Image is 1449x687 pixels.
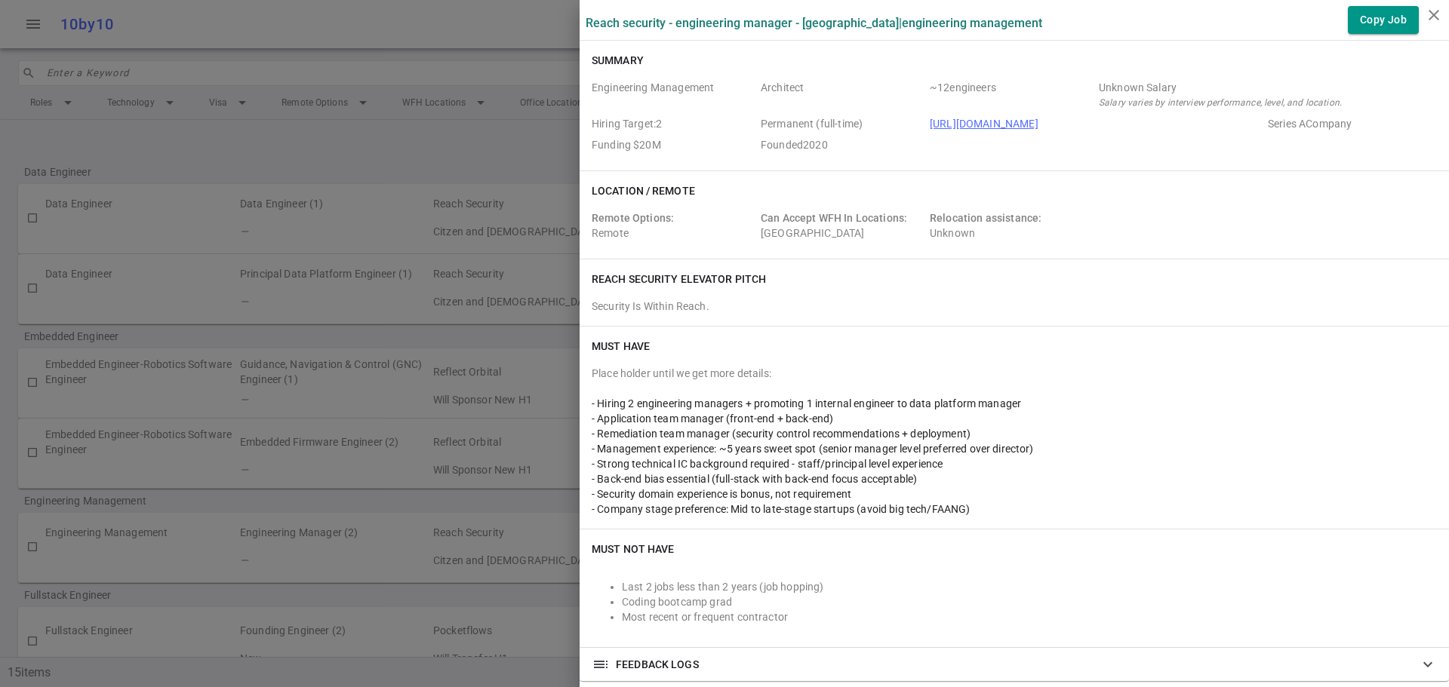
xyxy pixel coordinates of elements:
div: Security Is Within Reach. [592,299,1437,314]
span: expand_more [1419,655,1437,673]
li: Most recent or frequent contractor [622,609,1437,624]
h6: Summary [592,53,644,68]
span: - Management experience: ~5 years sweet spot (senior manager level preferred over director) [592,443,1034,455]
h6: Must Have [592,339,650,354]
button: Copy Job [1348,6,1419,34]
span: - Company stage preference: Mid to late-stage startups (avoid big tech/FAANG) [592,503,971,515]
div: Place holder until we get more details: [592,366,1437,381]
h6: Must NOT Have [592,541,674,557]
span: Company URL [930,116,1262,131]
a: [URL][DOMAIN_NAME] [930,118,1038,130]
span: Job Type [761,116,924,131]
span: Hiring Target [592,116,755,131]
i: Salary varies by interview performance, level, and location. [1099,97,1342,108]
span: - Remediation team manager (security control recommendations + deployment) [592,428,971,440]
span: FEEDBACK LOGS [616,657,699,672]
label: Reach Security - Engineering Manager - [GEOGRAPHIC_DATA] | Engineering Management [586,16,1042,30]
div: Unknown [930,210,1093,241]
span: Employer Stage e.g. Series A [1268,116,1431,131]
span: Employer Founding [592,137,755,152]
span: - Application team manager (front-end + back-end) [592,413,833,425]
span: Team Count [930,80,1093,110]
span: Employer Founded [761,137,924,152]
span: - Strong technical IC background required - staff/principal level experience [592,458,943,470]
div: [GEOGRAPHIC_DATA] [761,210,924,241]
span: - Security domain experience is bonus, not requirement [592,488,851,500]
div: FEEDBACK LOGS [580,648,1449,681]
span: Level [761,80,924,110]
li: Last 2 jobs less than 2 years (job hopping) [622,579,1437,594]
span: - Hiring 2 engineering managers + promoting 1 internal engineer to data platform manager [592,397,1021,409]
h6: Location / Remote [592,183,695,198]
h6: Reach Security elevator pitch [592,271,766,287]
span: Relocation assistance: [930,212,1041,224]
div: Salary Range [1099,80,1431,95]
div: Remote [592,210,755,241]
i: close [1425,6,1443,24]
span: toc [592,655,610,673]
span: Remote Options: [592,212,674,224]
span: - Back-end bias essential (full-stack with back-end focus acceptable) [592,473,917,485]
li: Coding bootcamp grad [622,594,1437,609]
span: Can Accept WFH In Locations: [761,212,907,224]
span: Roles [592,80,755,110]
